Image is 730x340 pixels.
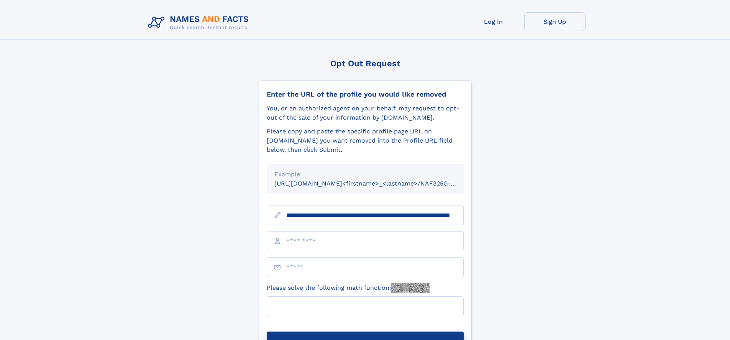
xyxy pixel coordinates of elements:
div: You, or an authorized agent on your behalf, may request to opt-out of the sale of your informatio... [267,104,464,122]
small: [URL][DOMAIN_NAME]<firstname>_<lastname>/NAF325G-xxxxxxxx [274,180,478,187]
div: Opt Out Request [259,59,472,68]
label: Please solve the following math function: [267,283,430,293]
div: Enter the URL of the profile you would like removed [267,90,464,99]
a: Log In [463,12,524,31]
div: Example: [274,170,456,179]
div: Please copy and paste the specific profile page URL on [DOMAIN_NAME] you want removed into the Pr... [267,127,464,154]
a: Sign Up [524,12,586,31]
img: Logo Names and Facts [145,12,255,33]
